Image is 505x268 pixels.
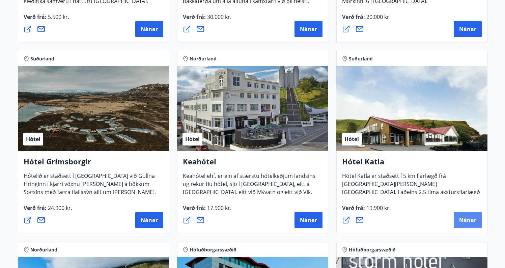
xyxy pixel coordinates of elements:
span: Verð frá : [342,204,391,217]
span: Verð frá : [183,204,231,217]
h4: Hótel Grímsborgir [24,156,163,172]
span: Höfuðborgarsvæðið [349,246,396,253]
span: 20.000 kr. [365,13,391,21]
span: Nánar [459,25,476,33]
h4: Hótel Katla [342,156,482,172]
span: 24.900 kr. [47,204,72,212]
button: Nánar [294,21,322,37]
span: 19.900 kr. [365,204,391,212]
button: Nánar [135,21,163,37]
span: Nánar [300,216,317,224]
span: Norðurland [30,246,57,253]
span: Höfuðborgarsvæðið [190,246,236,253]
h4: Keahótel [183,156,322,172]
span: Verð frá : [342,13,391,26]
button: Nánar [454,21,482,37]
span: Verð frá : [183,13,231,26]
span: 30.000 kr. [206,13,231,21]
span: Hótel [344,135,359,143]
button: Nánar [135,212,163,228]
span: Nánar [459,216,476,224]
span: Verð frá : [24,13,69,26]
button: Nánar [294,212,322,228]
span: Hótel [185,135,200,143]
button: Nánar [454,212,482,228]
span: Nánar [300,25,317,33]
span: Nánar [141,25,158,33]
span: Norðurland [190,55,217,62]
span: 17.900 kr. [206,204,231,212]
span: 5.500 kr. [47,13,69,21]
span: Hótel [26,135,40,143]
span: Hótelið er staðsett í [GEOGRAPHIC_DATA] við Gullna Hringinn í kjarri vöxnu [PERSON_NAME] á bökkum... [24,172,156,217]
span: Nánar [141,216,158,224]
span: Verð frá : [24,204,72,217]
span: Hótel Katla er staðsett í 5 km fjarlægð frá [GEOGRAPHIC_DATA][PERSON_NAME][GEOGRAPHIC_DATA], í að... [342,172,480,209]
span: Suðurland [30,55,54,62]
span: Keahótel ehf. er ein af stærstu hótelkeðjum landsins og rekur tíu hótel, sjö í [GEOGRAPHIC_DATA],... [183,172,315,217]
span: Suðurland [349,55,373,62]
